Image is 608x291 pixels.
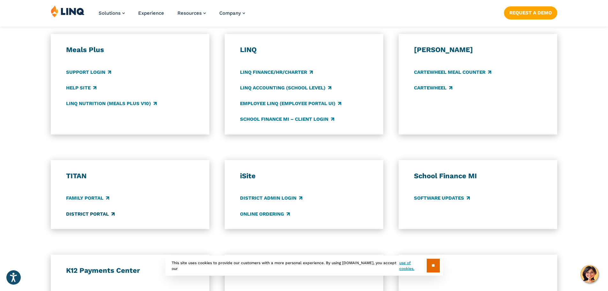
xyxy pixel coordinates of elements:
[177,10,206,16] a: Resources
[240,195,302,202] a: District Admin Login
[99,10,125,16] a: Solutions
[219,10,245,16] a: Company
[414,195,470,202] a: Software Updates
[99,10,121,16] span: Solutions
[99,5,245,26] nav: Primary Navigation
[504,6,557,19] a: Request a Demo
[414,69,491,76] a: CARTEWHEEL Meal Counter
[414,172,542,180] h3: School Finance MI
[66,195,109,202] a: Family Portal
[414,84,452,91] a: CARTEWHEEL
[66,69,111,76] a: Support Login
[219,10,241,16] span: Company
[66,84,96,91] a: Help Site
[240,45,368,54] h3: LINQ
[138,10,164,16] a: Experience
[240,84,331,91] a: LINQ Accounting (school level)
[51,5,85,17] img: LINQ | K‑12 Software
[66,45,194,54] h3: Meals Plus
[504,5,557,19] nav: Button Navigation
[399,260,426,272] a: use of cookies.
[66,100,157,107] a: LINQ Nutrition (Meals Plus v10)
[581,265,598,283] button: Hello, have a question? Let’s chat.
[240,100,341,107] a: Employee LINQ (Employee Portal UI)
[240,172,368,180] h3: iSite
[66,172,194,180] h3: TITAN
[240,69,313,76] a: LINQ Finance/HR/Charter
[165,256,443,276] div: This site uses cookies to provide our customers with a more personal experience. By using [DOMAIN...
[240,116,334,123] a: School Finance MI – Client Login
[240,211,290,218] a: Online Ordering
[66,211,115,218] a: District Portal
[414,45,542,54] h3: [PERSON_NAME]
[177,10,202,16] span: Resources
